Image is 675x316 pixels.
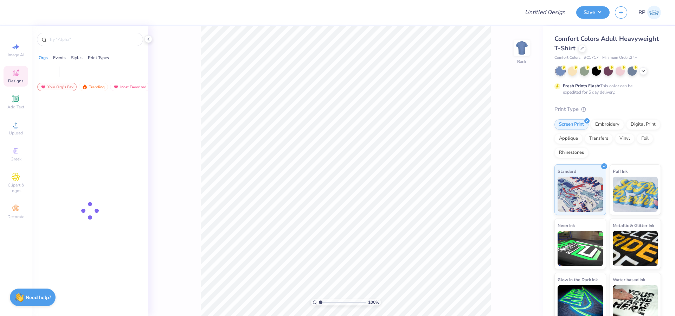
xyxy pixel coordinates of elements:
button: Save [576,6,610,19]
span: 100 % [368,299,379,305]
div: Trending [79,83,108,91]
img: Back [515,41,529,55]
span: Neon Ink [558,222,575,229]
span: Comfort Colors Adult Heavyweight T-Shirt [554,34,659,52]
div: Foil [637,133,653,144]
div: Print Types [88,55,109,61]
a: RP [638,6,661,19]
div: Print Type [554,105,661,113]
img: Neon Ink [558,231,603,266]
span: Add Text [7,104,24,110]
span: # C1717 [584,55,599,61]
div: Back [517,58,526,65]
span: Decorate [7,214,24,220]
div: Orgs [39,55,48,61]
div: This color can be expedited for 5 day delivery. [563,83,649,95]
span: Designs [8,78,24,84]
div: Digital Print [626,119,660,130]
span: Greek [11,156,21,162]
span: RP [638,8,645,17]
span: Water based Ink [613,276,645,283]
input: Try "Alpha" [49,36,139,43]
strong: Fresh Prints Flash: [563,83,600,89]
div: Styles [71,55,83,61]
div: Rhinestones [554,147,589,158]
div: Screen Print [554,119,589,130]
span: Minimum Order: 24 + [602,55,637,61]
div: Your Org's Fav [37,83,77,91]
img: Rahul Panda [647,6,661,19]
span: Upload [9,130,23,136]
span: Image AI [8,52,24,58]
img: most_fav.gif [40,84,46,89]
div: Vinyl [615,133,635,144]
span: Metallic & Glitter Ink [613,222,654,229]
img: trending.gif [82,84,88,89]
div: Embroidery [591,119,624,130]
img: Metallic & Glitter Ink [613,231,658,266]
img: most_fav.gif [113,84,119,89]
div: Applique [554,133,583,144]
img: Standard [558,177,603,212]
span: Puff Ink [613,168,628,175]
input: Untitled Design [519,5,571,19]
span: Glow in the Dark Ink [558,276,598,283]
span: Standard [558,168,576,175]
div: Events [53,55,66,61]
span: Clipart & logos [4,182,28,194]
img: Puff Ink [613,177,658,212]
div: Transfers [585,133,613,144]
span: Comfort Colors [554,55,580,61]
div: Most Favorited [110,83,150,91]
strong: Need help? [26,294,51,301]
